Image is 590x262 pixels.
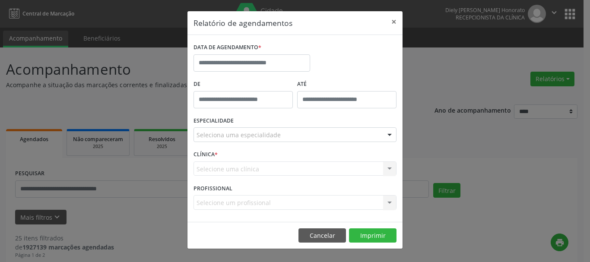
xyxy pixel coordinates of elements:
span: Seleciona uma especialidade [197,130,281,139]
h5: Relatório de agendamentos [193,17,292,28]
button: Imprimir [349,228,397,243]
button: Cancelar [298,228,346,243]
label: CLÍNICA [193,148,218,161]
label: DATA DE AGENDAMENTO [193,41,261,54]
label: ATÉ [297,78,397,91]
label: ESPECIALIDADE [193,114,234,128]
button: Close [385,11,403,32]
label: PROFISSIONAL [193,182,232,195]
label: De [193,78,293,91]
